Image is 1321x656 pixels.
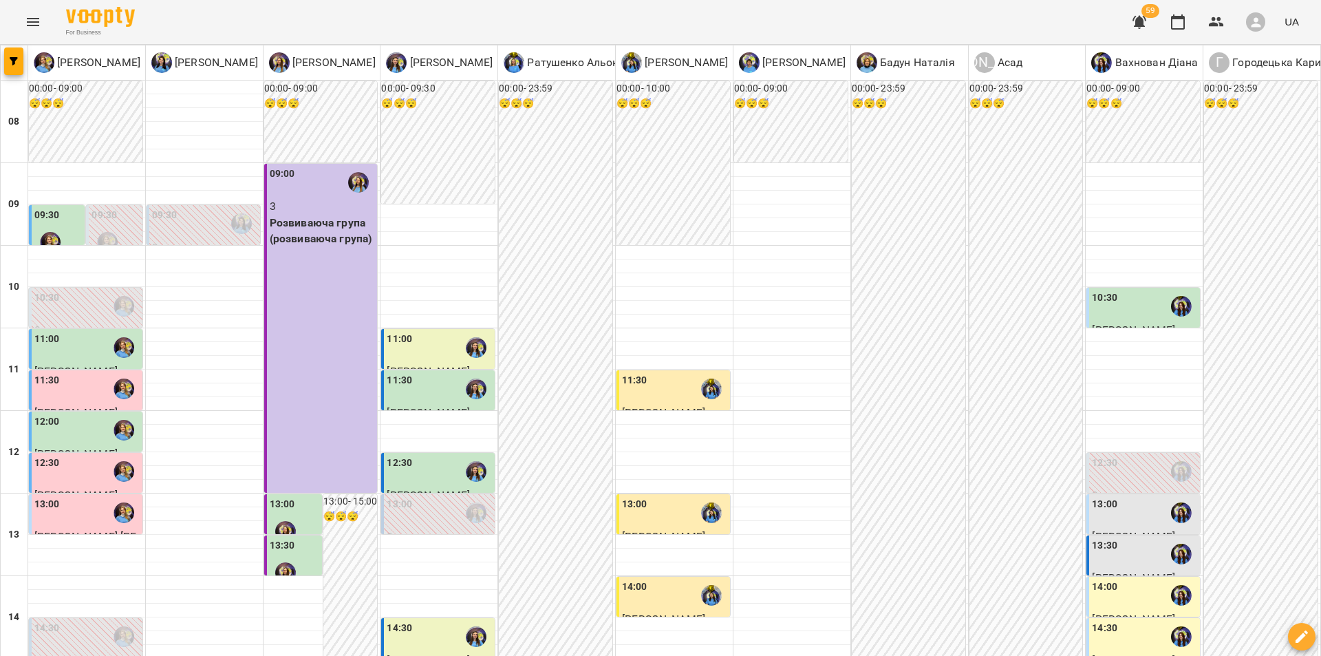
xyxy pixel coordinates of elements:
[1092,456,1117,471] label: 12:30
[466,461,486,482] img: Ігнатенко Оксана
[387,489,470,502] span: [PERSON_NAME]
[114,461,134,482] img: Позднякова Анастасія
[114,626,134,647] img: Позднякова Анастасія
[34,208,60,223] label: 09:30
[642,54,728,71] p: [PERSON_NAME]
[8,197,19,212] h6: 09
[701,502,722,523] img: Свириденко Аня
[66,7,135,27] img: Voopty Logo
[621,52,642,73] img: С
[622,497,647,512] label: 13:00
[1092,487,1197,504] p: 0
[466,626,486,647] img: Ігнатенко Оксана
[701,585,722,606] img: Свириденко Аня
[114,420,134,441] div: Позднякова Анастасія
[1171,585,1192,606] img: Вахнован Діана
[34,332,60,347] label: 11:00
[92,208,117,223] label: 09:30
[969,96,1083,112] h6: 😴😴😴
[34,373,60,388] label: 11:30
[387,373,412,388] label: 11:30
[1204,96,1318,112] h6: 😴😴😴
[8,527,19,542] h6: 13
[1171,296,1192,317] div: Вахнован Діана
[504,52,625,73] div: Ратушенко Альона
[1086,96,1200,112] h6: 😴😴😴
[622,373,647,388] label: 11:30
[275,521,296,542] img: Казимирів Тетяна
[857,52,955,73] a: Б Бадун Наталія
[1171,502,1192,523] img: Вахнован Діана
[1204,81,1318,96] h6: 00:00 - 23:59
[739,52,846,73] a: Ч [PERSON_NAME]
[524,54,625,71] p: Ратушенко Альона
[34,52,140,73] a: П [PERSON_NAME]
[114,502,134,523] div: Позднякова Анастасія
[1092,497,1117,512] label: 13:00
[1091,52,1198,73] a: В Вахнован Діана
[387,365,470,378] span: [PERSON_NAME]
[1171,544,1192,564] div: Вахнован Діана
[1092,324,1175,337] span: [PERSON_NAME]
[1092,580,1117,595] label: 14:00
[1112,54,1198,71] p: Вахнован Діана
[852,81,965,96] h6: 00:00 - 23:59
[97,232,118,253] img: Позднякова Анастасія
[386,52,493,73] a: І [PERSON_NAME]
[1209,52,1229,73] div: Г
[995,54,1023,71] p: Асад
[857,52,877,73] img: Б
[466,379,486,399] img: Ігнатенко Оксана
[466,502,486,523] img: Ігнатенко Оксана
[275,562,296,583] img: Казимирів Тетяна
[34,530,137,560] span: [PERSON_NAME] [PERSON_NAME]
[760,54,846,71] p: [PERSON_NAME]
[8,362,19,377] h6: 11
[34,414,60,430] label: 12:00
[504,52,625,73] a: Р Ратушенко Альона
[857,52,955,73] div: Бадун Наталія
[1141,4,1159,18] span: 59
[386,52,407,73] img: І
[466,337,486,358] img: Ігнатенко Оксана
[621,52,728,73] a: С [PERSON_NAME]
[739,52,846,73] div: Чирва Юлія
[1091,52,1112,73] img: В
[387,406,470,419] span: [PERSON_NAME]
[969,81,1083,96] h6: 00:00 - 23:59
[734,81,848,96] h6: 00:00 - 09:00
[974,52,995,73] div: [PERSON_NAME]
[29,96,142,112] h6: 😴😴😴
[270,538,295,553] label: 13:30
[34,52,54,73] img: П
[17,6,50,39] button: Menu
[387,332,412,347] label: 11:00
[1092,538,1117,553] label: 13:30
[40,232,61,253] img: Позднякова Анастасія
[974,52,1023,73] a: [PERSON_NAME] Асад
[1171,461,1192,482] img: Вахнован Діана
[622,580,647,595] label: 14:00
[499,96,612,112] h6: 😴😴😴
[348,172,369,193] img: Казимирів Тетяна
[734,96,848,112] h6: 😴😴😴
[499,81,612,96] h6: 00:00 - 23:59
[66,28,135,37] span: For Business
[8,610,19,625] h6: 14
[269,52,376,73] a: К [PERSON_NAME]
[739,52,760,73] img: Ч
[114,337,134,358] img: Позднякова Анастасія
[270,198,375,215] p: 3
[8,279,19,295] h6: 10
[54,54,140,71] p: [PERSON_NAME]
[616,96,730,112] h6: 😴😴😴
